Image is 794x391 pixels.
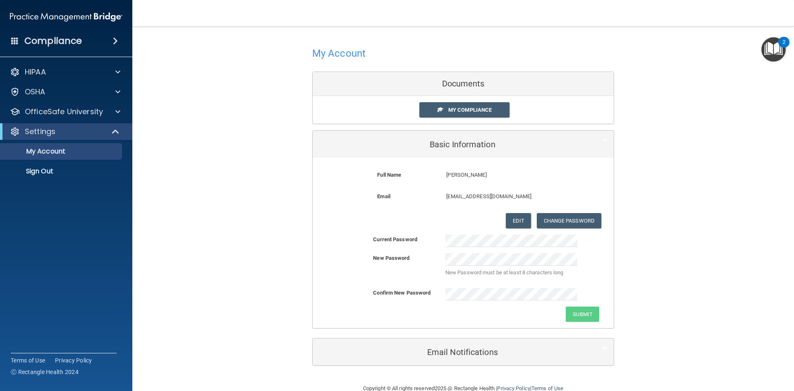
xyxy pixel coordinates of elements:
h5: Email Notifications [319,348,582,357]
div: Documents [313,72,614,96]
p: OfficeSafe University [25,107,103,117]
b: Confirm New Password [373,290,430,296]
a: Privacy Policy [55,356,92,365]
h5: Basic Information [319,140,582,149]
a: HIPAA [10,67,120,77]
a: Basic Information [319,135,607,154]
button: Submit [566,307,599,322]
b: New Password [373,255,409,261]
p: New Password must be at least 8 characters long [445,268,577,278]
b: Current Password [373,236,417,242]
a: Settings [10,127,120,137]
p: HIPAA [25,67,46,77]
b: Full Name [377,172,401,178]
iframe: Drift Widget Chat Controller [651,332,784,365]
b: Email [377,193,390,199]
button: Edit [506,213,531,228]
span: Ⓒ Rectangle Health 2024 [11,368,79,376]
a: Email Notifications [319,343,607,361]
span: My Compliance [448,107,492,113]
a: Terms of Use [11,356,45,365]
h4: Compliance [24,35,82,47]
button: Open Resource Center, 2 new notifications [761,37,786,62]
a: OSHA [10,87,120,97]
a: OfficeSafe University [10,107,120,117]
p: [EMAIL_ADDRESS][DOMAIN_NAME] [446,192,572,201]
p: My Account [5,147,118,156]
h4: My Account [312,48,366,59]
img: PMB logo [10,9,122,25]
p: Settings [25,127,55,137]
div: 2 [782,42,785,53]
button: Change Password [537,213,602,228]
p: Sign Out [5,167,118,175]
p: OSHA [25,87,45,97]
p: [PERSON_NAME] [446,170,572,180]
